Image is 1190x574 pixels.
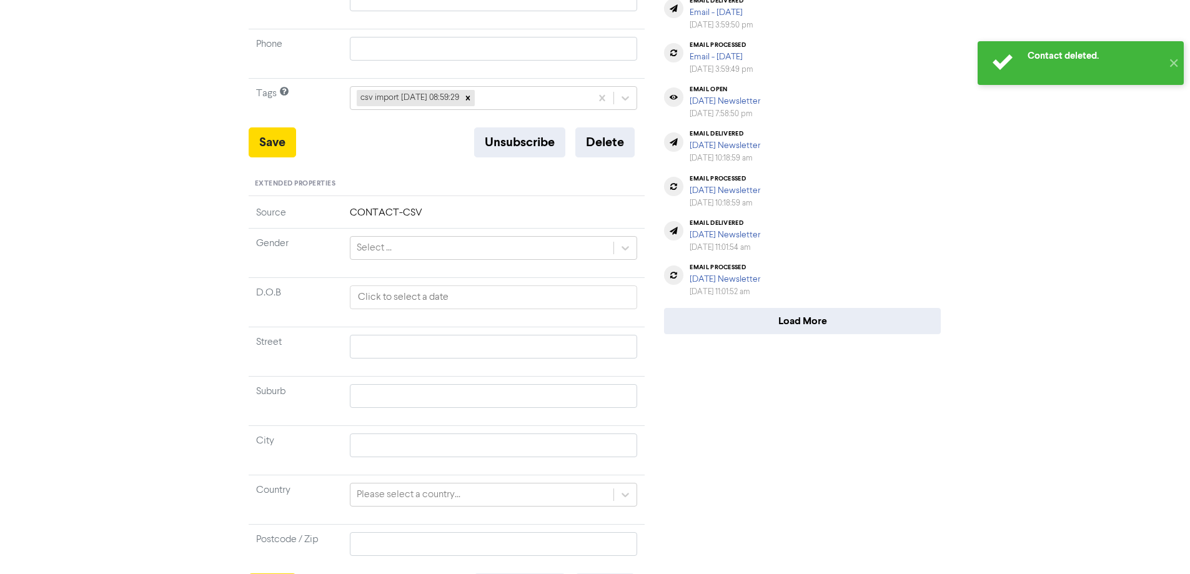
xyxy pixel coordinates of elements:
[474,127,565,157] button: Unsubscribe
[249,79,342,128] td: Tags
[690,197,761,209] div: [DATE] 10:18:59 am
[249,475,342,524] td: Country
[249,425,342,475] td: City
[249,524,342,573] td: Postcode / Zip
[690,141,761,150] a: [DATE] Newsletter
[249,172,645,196] div: Extended Properties
[690,52,743,61] a: Email - [DATE]
[342,205,645,229] td: CONTACT-CSV
[249,277,342,327] td: D.O.B
[690,186,761,195] a: [DATE] Newsletter
[690,108,761,120] div: [DATE] 7:58:50 pm
[690,219,761,227] div: email delivered
[1128,514,1190,574] iframe: Chat Widget
[249,228,342,277] td: Gender
[690,286,761,298] div: [DATE] 11:01:52 am
[690,175,761,182] div: email processed
[690,130,761,137] div: email delivered
[575,127,635,157] button: Delete
[690,230,761,239] a: [DATE] Newsletter
[357,90,461,106] div: csv import [DATE] 08:59:29
[357,487,460,502] div: Please select a country...
[690,264,761,271] div: email processed
[690,41,753,49] div: email processed
[690,8,743,17] a: Email - [DATE]
[249,29,342,79] td: Phone
[357,240,392,255] div: Select ...
[249,376,342,425] td: Suburb
[690,242,761,254] div: [DATE] 11:01:54 am
[690,152,761,164] div: [DATE] 10:18:59 am
[690,19,753,31] div: [DATE] 3:59:50 pm
[690,275,761,284] a: [DATE] Newsletter
[690,97,761,106] a: [DATE] Newsletter
[664,308,941,334] button: Load More
[690,64,753,76] div: [DATE] 3:59:49 pm
[249,205,342,229] td: Source
[249,327,342,376] td: Street
[350,285,638,309] input: Click to select a date
[690,86,761,93] div: email open
[249,127,296,157] button: Save
[1028,49,1162,62] div: Contact deleted.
